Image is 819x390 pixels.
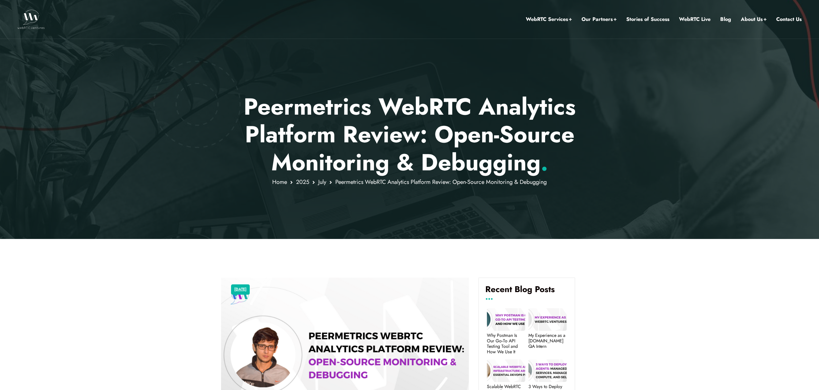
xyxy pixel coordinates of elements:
[272,178,287,186] a: Home
[318,178,326,186] a: July
[720,15,731,24] a: Blog
[741,15,767,24] a: About Us
[335,178,547,186] span: Peermetrics WebRTC Analytics Platform Review: Open-Source Monitoring & Debugging
[776,15,802,24] a: Contact Us
[17,10,45,29] img: WebRTC.ventures
[582,15,617,24] a: Our Partners
[485,284,568,299] h4: Recent Blog Posts
[234,285,247,294] a: [DATE]
[626,15,669,24] a: Stories of Success
[541,146,548,179] span: .
[221,93,598,176] p: Peermetrics WebRTC Analytics Platform Review: Open-Source Monitoring & Debugging
[487,333,525,354] a: Why Postman Is Our Go‑To API Testing Tool and How We Use It
[296,178,309,186] a: 2025
[528,333,567,349] a: My Experience as a [DOMAIN_NAME] QA Intern
[679,15,711,24] a: WebRTC Live
[526,15,572,24] a: WebRTC Services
